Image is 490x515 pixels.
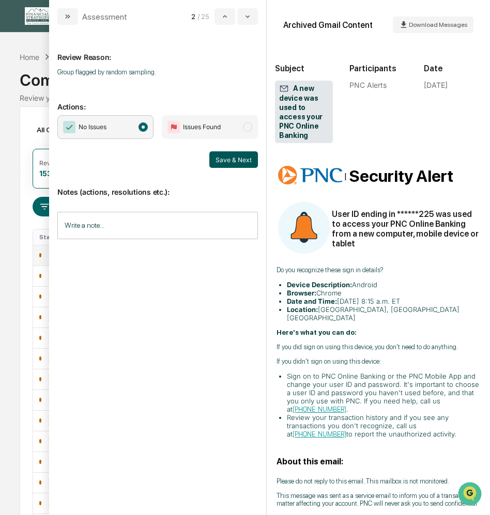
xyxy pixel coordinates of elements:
span: | [344,171,347,181]
img: 8933085812038_c878075ebb4cc5468115_72.jpg [22,79,40,98]
img: Jack Rasmussen [10,159,27,175]
h2: Date [424,64,482,73]
span: 2 [191,12,195,21]
li: Android [287,280,480,289]
li: Chrome [287,289,480,297]
h4: About this email: [277,457,480,466]
a: 🗄️Attestations [71,207,132,226]
p: Group flagged by random sampling. [57,68,258,76]
button: Save & Next [209,151,258,168]
img: Jack Rasmussen [10,131,27,147]
span: No Issues [79,122,106,132]
p: Actions: [57,90,258,111]
p: If you didn't sign on using this device: [277,357,480,365]
div: Start new chat [47,79,170,89]
a: Powered byPylon [73,256,125,264]
b: Location: [287,305,318,314]
div: PNC Alerts [349,81,407,89]
li: Review your transaction history and if you see any transactions you don't recognize, call us at t... [287,413,480,438]
span: [PERSON_NAME] [32,141,84,149]
span: Preclearance [21,211,67,222]
th: Status [33,229,69,245]
b: Here's what you can do: [277,329,357,336]
a: 🖐️Preclearance [6,207,71,226]
li: [GEOGRAPHIC_DATA], [GEOGRAPHIC_DATA] [GEOGRAPHIC_DATA] [287,305,480,322]
li: Sign on to PNC Online Banking or the PNC Mobile App and change your user ID and password. It's im... [287,372,480,413]
button: See all [160,113,188,125]
h2: Subject [275,64,333,73]
p: This message was sent as a service email to inform you of a transaction or matter affecting your ... [277,492,480,515]
b: Device Description: [287,280,352,289]
p: Notes (actions, resolutions etc.): [57,175,258,196]
img: Checkmark [63,121,75,133]
img: BellIcon [278,202,330,254]
span: / 25 [197,12,212,21]
span: • [86,141,89,149]
img: 1746055101610-c473b297-6a78-478c-a979-82029cc54cd1 [21,141,29,149]
span: • [86,168,89,177]
p: Do you recognize these sign in details? [277,266,480,274]
b: Date and Time: [287,297,337,305]
p: Review Reason: [57,40,258,61]
button: Filters [33,197,78,216]
img: Flag [167,121,180,133]
span: Download Messages [409,21,467,28]
span: A new device was used to access your PNC Online Banking [279,84,329,141]
div: 🗄️ [75,212,83,221]
div: Assessment [82,12,127,22]
p: If you did sign on using this device, you don't need to do anything. [277,343,480,351]
span: [DATE] [91,141,113,149]
img: 1746055101610-c473b297-6a78-478c-a979-82029cc54cd1 [21,169,29,177]
div: Communications Archive [20,63,470,89]
div: All Conversations [33,121,111,138]
p: Please do not reply to this email. This mailbox is not monitored. [277,477,480,485]
button: Start new chat [176,82,188,95]
div: [DATE] [424,81,448,89]
span: [PERSON_NAME] [32,168,84,177]
div: Review Required [39,159,89,167]
span: Issues Found [183,122,221,132]
iframe: Open customer support [457,481,485,509]
div: Archived Gmail Content [283,20,373,30]
h1: Security Alert [349,166,453,186]
p: How can we help? [10,22,188,38]
img: PNC Logo [278,165,342,185]
span: Pylon [103,256,125,264]
a: [PHONE_NUMBER] [293,405,346,413]
span: [DATE] [91,168,113,177]
span: Attestations [85,211,128,222]
a: 🔎Data Lookup [6,227,69,245]
div: 153 [39,169,52,178]
h2: User ID ending in ******225 was used to access your PNC Online Banking from a new computer, mobil... [332,209,479,248]
div: 🖐️ [10,212,19,221]
b: Browser: [287,289,316,297]
div: Past conversations [10,115,69,123]
a: [PHONE_NUMBER] [293,430,346,438]
span: Data Lookup [21,231,65,241]
li: [DATE] 8:15 a.m. ET [287,297,480,305]
div: Review your communication records across channels [20,93,470,102]
img: 1746055101610-c473b297-6a78-478c-a979-82029cc54cd1 [10,79,29,98]
h2: Participants [349,64,407,73]
div: Home [20,53,39,61]
div: 🔎 [10,232,19,240]
img: logo [25,7,50,25]
div: We're offline, we'll be back soon [47,89,146,98]
button: Download Messages [393,17,473,33]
